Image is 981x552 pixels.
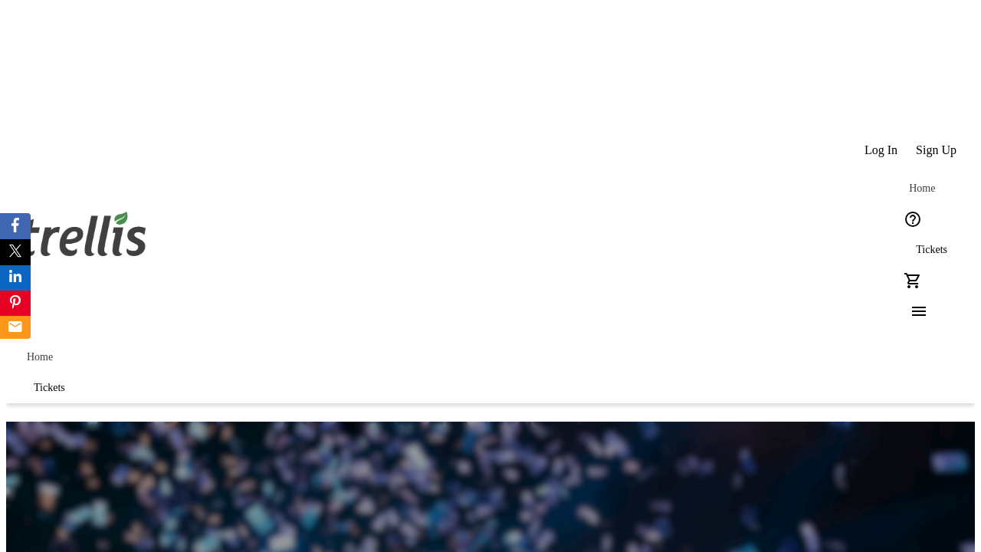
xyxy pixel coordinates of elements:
[897,296,928,327] button: Menu
[15,195,152,271] img: Orient E2E Organization R31EXkmXA9's Logo
[897,204,928,235] button: Help
[916,244,947,256] span: Tickets
[909,182,935,195] span: Home
[897,265,928,296] button: Cart
[855,135,907,166] button: Log In
[897,173,947,204] a: Home
[916,143,956,157] span: Sign Up
[27,351,53,363] span: Home
[34,382,65,394] span: Tickets
[15,373,84,403] a: Tickets
[865,143,897,157] span: Log In
[897,235,966,265] a: Tickets
[907,135,966,166] button: Sign Up
[15,342,64,373] a: Home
